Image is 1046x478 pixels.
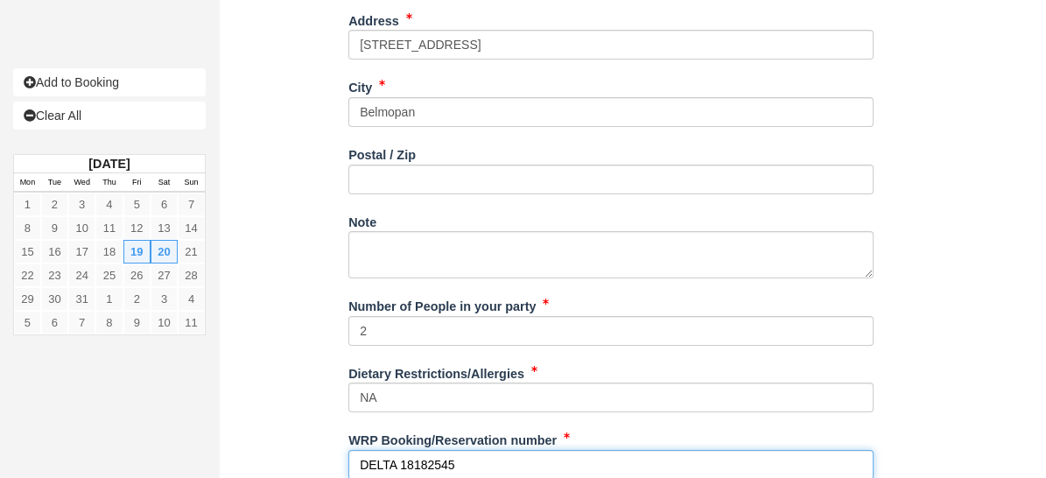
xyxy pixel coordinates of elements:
[123,173,151,193] th: Fri
[178,287,205,311] a: 4
[68,216,95,240] a: 10
[13,68,206,96] a: Add to Booking
[95,173,123,193] th: Thu
[88,157,130,171] strong: [DATE]
[178,173,205,193] th: Sun
[41,193,68,216] a: 2
[123,311,151,334] a: 9
[14,264,41,287] a: 22
[68,264,95,287] a: 24
[41,264,68,287] a: 23
[95,311,123,334] a: 8
[95,287,123,311] a: 1
[68,173,95,193] th: Wed
[68,193,95,216] a: 3
[123,240,151,264] a: 19
[68,240,95,264] a: 17
[348,6,399,31] label: Address
[123,264,151,287] a: 26
[151,173,178,193] th: Sat
[95,240,123,264] a: 18
[178,240,205,264] a: 21
[123,193,151,216] a: 5
[123,287,151,311] a: 2
[151,216,178,240] a: 13
[178,264,205,287] a: 28
[14,173,41,193] th: Mon
[348,207,376,232] label: Note
[348,140,416,165] label: Postal / Zip
[178,193,205,216] a: 7
[95,193,123,216] a: 4
[348,292,536,316] label: Number of People in your party
[14,287,41,311] a: 29
[13,102,206,130] a: Clear All
[14,311,41,334] a: 5
[151,287,178,311] a: 3
[41,173,68,193] th: Tue
[95,216,123,240] a: 11
[178,216,205,240] a: 14
[68,311,95,334] a: 7
[41,287,68,311] a: 30
[14,240,41,264] a: 15
[348,425,557,450] label: WRP Booking/Reservation number
[123,216,151,240] a: 12
[95,264,123,287] a: 25
[178,311,205,334] a: 11
[41,311,68,334] a: 6
[41,240,68,264] a: 16
[14,193,41,216] a: 1
[41,216,68,240] a: 9
[151,311,178,334] a: 10
[14,216,41,240] a: 8
[348,73,372,97] label: City
[151,193,178,216] a: 6
[348,359,524,383] label: Dietary Restrictions/Allergies
[68,287,95,311] a: 31
[151,264,178,287] a: 27
[151,240,178,264] a: 20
